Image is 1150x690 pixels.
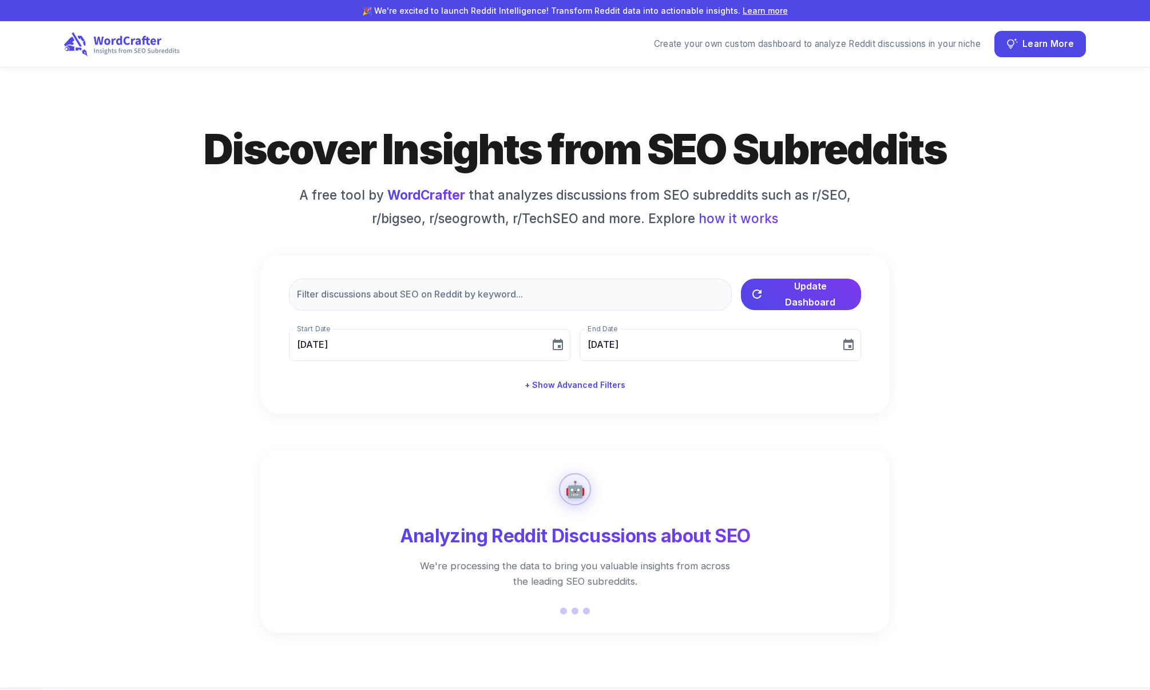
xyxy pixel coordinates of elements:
[580,329,832,361] input: MM/DD/YYYY
[387,187,465,203] a: WordCrafter
[297,324,330,334] label: Start Date
[546,334,569,356] button: Choose date, selected date is Sep 2, 2025
[39,5,1111,17] p: 🎉 We're excited to launch Reddit Intelligence! Transform Reddit data into actionable insights.
[1022,37,1074,52] span: Learn More
[588,324,617,334] label: End Date
[289,185,861,228] h6: A free tool by that analyzes discussions from SEO subreddits such as r/SEO, r/bigseo, r/seogrowth...
[289,279,732,311] input: Filter discussions about SEO on Reddit by keyword...
[289,329,542,361] input: MM/DD/YYYY
[403,558,747,589] p: We're processing the data to bring you valuable insights from across the leading SEO subreddits.
[654,38,981,51] div: Create your own custom dashboard to analyze Reddit discussions in your niche
[837,334,860,356] button: Choose date, selected date is Oct 2, 2025
[565,477,585,501] div: 🤖
[743,6,788,15] a: Learn more
[699,209,778,228] span: how it works
[279,524,871,549] h4: Analyzing Reddit Discussions about SEO
[994,31,1086,57] button: Learn More
[520,375,630,396] button: + Show Advanced Filters
[741,279,861,310] button: Update Dashboard
[175,122,975,176] h1: Discover Insights from SEO Subreddits
[768,278,852,310] span: Update Dashboard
